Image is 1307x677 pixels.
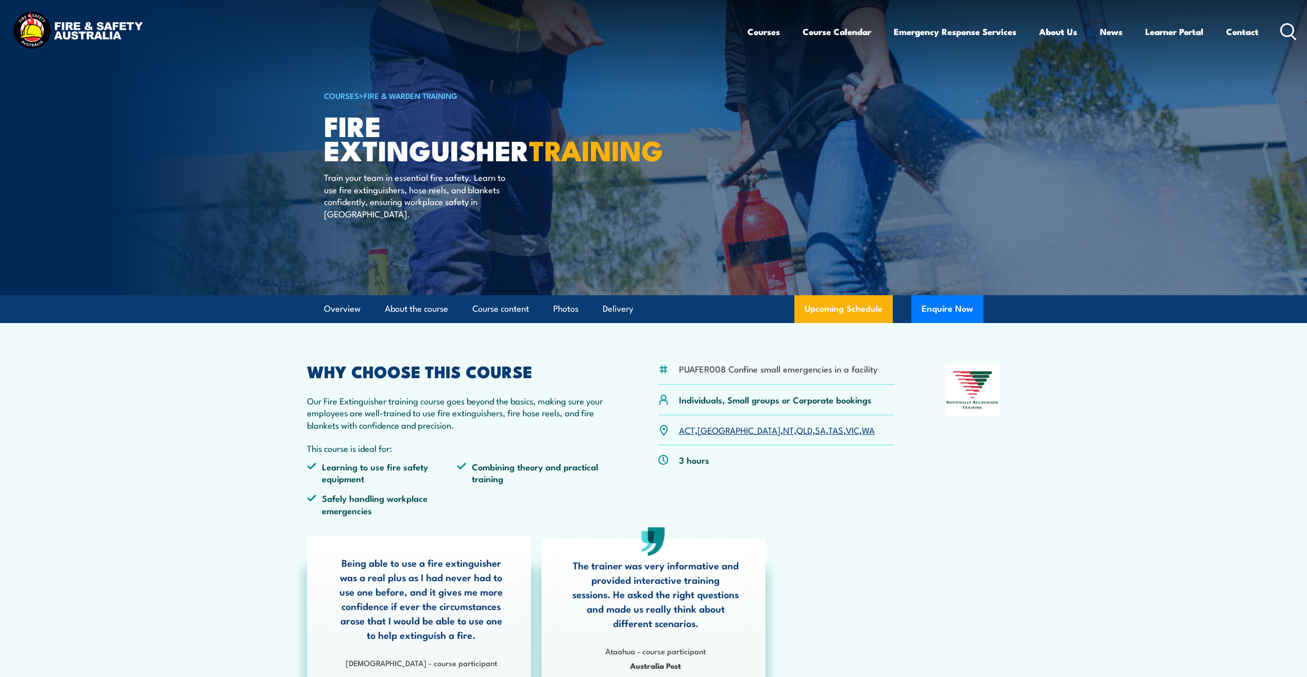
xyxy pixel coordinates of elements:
a: About the course [385,295,448,323]
a: QLD [796,424,812,436]
p: Train your team in essential fire safety. Learn to use fire extinguishers, hose reels, and blanke... [324,171,512,219]
p: , , , , , , , [679,424,875,436]
span: Australia Post [572,659,740,671]
a: Fire & Warden Training [364,90,457,101]
p: Our Fire Extinguisher training course goes beyond the basics, making sure your employees are well... [307,395,608,431]
strong: TRAINING [529,128,663,171]
a: TAS [828,424,843,436]
li: Combining theory and practical training [457,461,607,485]
p: The trainer was very informative and provided interactive training sessions. He asked the right q... [572,558,740,630]
li: PUAFER008 Confine small emergencies in a facility [679,363,878,375]
a: Delivery [603,295,633,323]
a: News [1100,18,1123,45]
a: SA [815,424,826,436]
p: Individuals, Small groups or Corporate bookings [679,394,872,405]
p: 3 hours [679,454,709,466]
a: COURSES [324,90,359,101]
li: Safely handling workplace emergencies [307,492,457,516]
img: Nationally Recognised Training logo. [945,364,1000,416]
a: Contact [1226,18,1259,45]
a: Photos [553,295,579,323]
a: Course content [472,295,529,323]
a: Upcoming Schedule [794,295,893,323]
a: Overview [324,295,361,323]
a: NT [783,424,794,436]
a: Course Calendar [803,18,871,45]
a: [GEOGRAPHIC_DATA] [698,424,780,436]
p: This course is ideal for: [307,442,608,454]
h1: Fire Extinguisher [324,113,579,161]
a: Courses [748,18,780,45]
a: About Us [1039,18,1077,45]
h2: WHY CHOOSE THIS COURSE [307,364,608,378]
a: WA [862,424,875,436]
strong: [DEMOGRAPHIC_DATA] - course participant [346,657,497,668]
strong: Ataahua - course participant [605,645,706,656]
a: ACT [679,424,695,436]
p: Being able to use a fire extinguisher was a real plus as I had never had to use one before, and i... [337,555,505,642]
li: Learning to use fire safety equipment [307,461,457,485]
a: VIC [846,424,859,436]
a: Learner Portal [1145,18,1203,45]
h6: > [324,89,579,101]
a: Emergency Response Services [894,18,1016,45]
button: Enquire Now [911,295,983,323]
